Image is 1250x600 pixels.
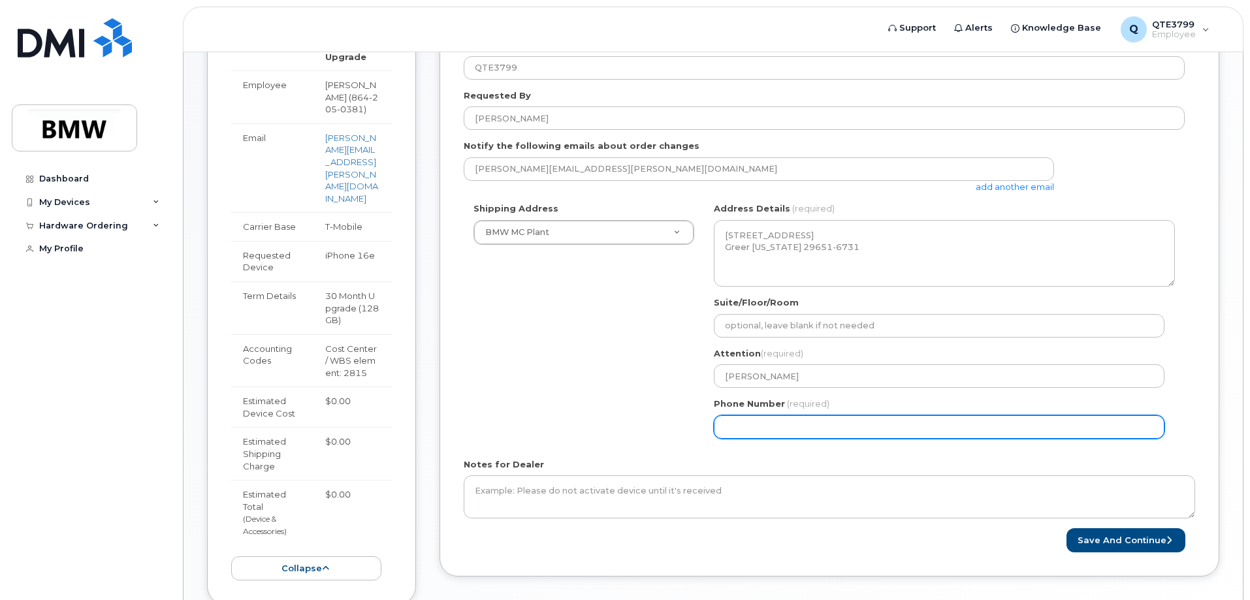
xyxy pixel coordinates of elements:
span: (required) [761,348,803,358]
input: optional, leave blank if not needed [714,314,1164,338]
input: Example: john@appleseed.com [464,157,1054,181]
label: Attention [714,347,803,360]
label: Address Details [714,202,790,215]
button: Save and Continue [1066,528,1185,552]
small: (Device & Accessories) [243,514,287,536]
span: Support [899,22,936,35]
label: Phone Number [714,398,785,410]
td: Term Details [231,281,313,334]
input: Example: John Smith [464,106,1185,130]
span: BMW MC Plant [485,227,549,237]
td: iPhone 16e [313,241,392,281]
span: 205 [325,92,378,115]
td: $0.00 [313,387,392,427]
label: Shipping Address [473,202,558,215]
td: T-Mobile [313,212,392,241]
label: Notes for Dealer [464,458,544,471]
td: [PERSON_NAME] ( ) [313,71,392,123]
span: QTE3799 [1152,19,1196,29]
a: [PERSON_NAME][EMAIL_ADDRESS][PERSON_NAME][DOMAIN_NAME] [325,133,378,204]
span: (required) [792,203,835,213]
span: Employee [1152,29,1196,40]
label: Requested By [464,89,531,102]
strong: Hardware Upgrade [325,39,372,62]
td: Estimated Device Cost [231,387,313,427]
td: 30 Month Upgrade (128GB) [313,281,392,334]
div: QTE3799 [1112,16,1219,42]
a: Knowledge Base [1002,15,1110,41]
td: $0.00 [313,427,392,480]
span: Knowledge Base [1022,22,1101,35]
a: BMW MC Plant [474,221,694,244]
td: Accounting Codes [231,334,313,387]
td: Email [231,123,313,212]
button: collapse [231,556,381,580]
span: (required) [787,398,829,409]
span: 864 [325,92,378,115]
td: Estimated Total [231,480,313,545]
td: $0.00 [313,480,392,545]
span: 0381 [337,104,364,114]
td: Employee [231,71,313,123]
td: Requested Device [231,241,313,281]
span: Alerts [965,22,993,35]
div: Cost Center / WBS element: 2815 [325,343,380,379]
label: Suite/Floor/Room [714,296,799,309]
a: Support [879,15,945,41]
td: Carrier Base [231,212,313,241]
a: Alerts [945,15,1002,41]
iframe: Messenger Launcher [1193,543,1240,590]
span: Q [1129,22,1138,37]
a: add another email [976,182,1054,192]
label: Notify the following emails about order changes [464,140,699,152]
td: Estimated Shipping Charge [231,427,313,480]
